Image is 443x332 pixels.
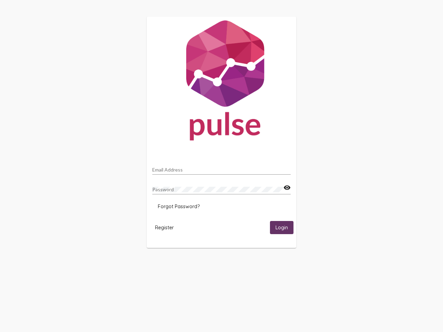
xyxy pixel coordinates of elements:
[150,221,179,234] button: Register
[283,184,291,192] mat-icon: visibility
[155,224,174,231] span: Register
[270,221,293,234] button: Login
[147,17,296,147] img: Pulse For Good Logo
[152,200,205,213] button: Forgot Password?
[158,203,200,210] span: Forgot Password?
[275,225,288,231] span: Login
